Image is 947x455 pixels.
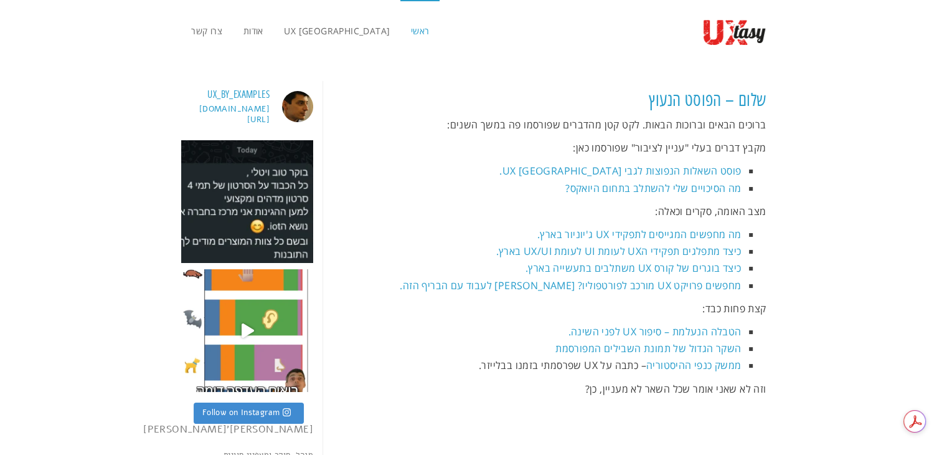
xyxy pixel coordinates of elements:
p: ברוכים הבאים וברוכות הבאות. לקט קטן מהדברים שפורסמו פה במשך השנים: [341,117,766,133]
a: מה מחפשים המגייסים לתפקידי UX ג'יוניור בארץ. [537,228,742,241]
a: Play [181,269,314,392]
p: וזה לא שאני אומר שכל השאר לא מעניין, כן? [341,381,766,398]
span: צרו קשר [191,25,222,37]
span: ראשי [411,25,430,37]
a: ממשק כנפי ההיסטוריה [646,358,742,372]
p: מצב האומה, סקרים וכאלה: [341,203,766,220]
a: ux_by_examples [DOMAIN_NAME][URL] [181,89,314,125]
span: UX [GEOGRAPHIC_DATA] [284,25,390,37]
p: מקבץ דברים בעלי "עניין לציבור" שפורסמו כאן: [341,140,766,156]
a: כיצד בוגרים של קורס UX משתלבים בתעשייה בארץ. [525,261,742,275]
a: Instagram Follow on Instagram [194,403,304,424]
img: סירים וסיפורים, ניבים ופתגמים, שקרים וכזבים, צבעים וגדלים, תפיסה וקוגניציה, כלבים ועטלפים, חפרפרו... [181,269,314,392]
font: [PERSON_NAME]'[PERSON_NAME] [143,423,313,436]
a: שלום – הפוסט הנעוץ [649,90,766,111]
a: מה הסיכויים שלי להשתלב בתחום היואקס? [565,181,741,195]
svg: Instagram [283,408,291,417]
a: כיצד מתפלגים תפקידי הUX לעומת UI לעומת UX/UI בארץ. [496,244,741,258]
a: פוסט השאלות הנפוצות לגבי UX [GEOGRAPHIC_DATA]. [499,164,741,178]
span: Follow on Instagram [202,407,280,418]
svg: Play [242,323,254,338]
li: – כתבה על UX שפרסמתי בזמנו בבלייזר. [341,357,742,374]
a: השקר הגדול של תמונת השבילים המפורסמת [555,342,741,355]
img: יש תמורה לחפירה 😊 [181,140,314,263]
img: UXtasy [703,19,766,46]
h3: ux_by_examples [207,89,270,102]
p: [DOMAIN_NAME][URL] [181,104,270,125]
a: הטבלה הנעלמת – סיפור UX לפני השינה. [568,325,741,338]
span: אודות [243,25,263,37]
p: קצת פחות כבד: [341,300,766,317]
a: מחפשים פרויקט UX מורכב לפורטפוליו? [PERSON_NAME] לעבוד עם הבריף הזה. [400,279,741,292]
